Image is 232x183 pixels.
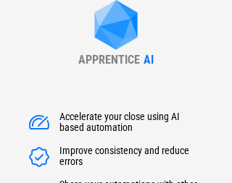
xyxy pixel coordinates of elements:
div: Improve consistency and reduce errors [59,145,204,169]
img: Accelerate [28,145,51,169]
img: Accelerate [28,111,51,135]
div: AI [144,53,154,67]
div: Accelerate your close using AI based automation [59,111,204,135]
div: APPRENTICE [78,53,140,67]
